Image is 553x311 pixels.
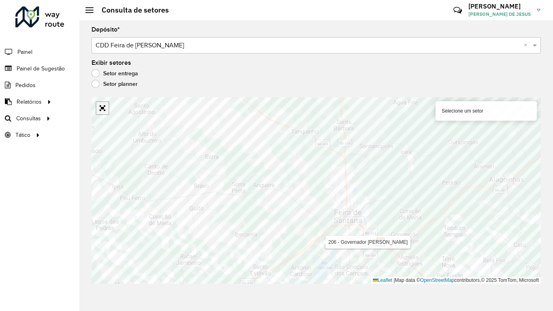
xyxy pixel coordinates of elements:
h2: Consulta de setores [94,6,169,15]
div: Map data © contributors,© 2025 TomTom, Microsoft [371,277,541,284]
label: Setor planner [91,80,138,88]
span: Painel de Sugestão [17,64,65,73]
label: Depósito [91,25,120,34]
span: Pedidos [15,81,36,89]
span: Painel [17,48,32,56]
a: Abrir mapa em tela cheia [96,102,108,114]
span: | [393,277,395,283]
a: Contato Rápido [449,2,466,19]
label: Setor entrega [91,69,138,77]
a: Leaflet [373,277,392,283]
span: Clear all [524,40,531,50]
h3: [PERSON_NAME] [468,2,531,10]
span: [PERSON_NAME] DE JESUS [468,11,531,18]
label: Exibir setores [91,58,131,68]
span: Tático [15,131,30,139]
a: OpenStreetMap [420,277,455,283]
span: Consultas [16,114,41,123]
span: Relatórios [17,98,42,106]
div: Selecione um setor [436,101,537,121]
